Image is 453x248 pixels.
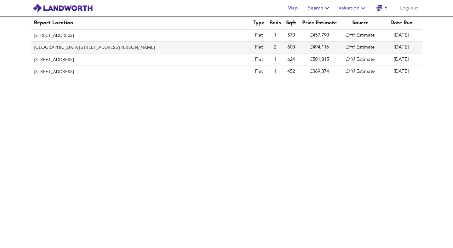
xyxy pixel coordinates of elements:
[31,30,251,42] th: [STREET_ADDRESS]
[302,19,337,27] div: Price Estimate
[25,17,428,78] table: simple table
[283,30,299,42] td: 570
[372,2,392,14] button: 6
[398,2,421,14] button: Log out
[340,66,381,78] td: £/ft² Estimate
[286,19,297,27] div: Sqft
[305,2,333,14] button: Search
[267,66,283,78] td: 1
[31,42,251,54] th: [GEOGRAPHIC_DATA][STREET_ADDRESS][PERSON_NAME]
[267,42,283,54] td: 2
[377,4,388,13] a: 6
[299,30,340,42] td: £457,790
[253,19,264,27] div: Type
[299,66,340,78] td: £369,374
[283,66,299,78] td: 452
[299,54,340,66] td: £501,815
[33,3,93,13] img: logo
[251,42,267,54] td: Flat
[269,19,281,27] div: Beds
[308,4,331,13] span: Search
[251,66,267,78] td: Flat
[400,4,418,13] span: Log out
[283,54,299,66] td: 624
[338,4,367,13] span: Valuation
[251,54,267,66] td: Flat
[381,66,422,78] td: [DATE]
[31,54,251,66] th: [STREET_ADDRESS]
[299,42,340,54] td: £494,116
[283,42,299,54] td: 603
[31,66,251,78] th: [STREET_ADDRESS]
[267,54,283,66] td: 1
[285,4,300,13] span: Map
[343,19,378,27] div: Source
[340,42,381,54] td: £/ft² Estimate
[381,54,422,66] td: [DATE]
[340,54,381,66] td: £/ft² Estimate
[381,42,422,54] td: [DATE]
[267,30,283,42] td: 1
[31,17,251,30] th: Report Location
[251,30,267,42] td: Flat
[381,30,422,42] td: [DATE]
[340,30,381,42] td: £/ft² Estimate
[336,2,370,14] button: Valuation
[283,2,303,14] button: Map
[383,19,419,27] div: Date Run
